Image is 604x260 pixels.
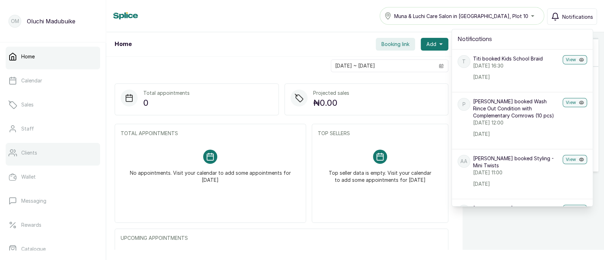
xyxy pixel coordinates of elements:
[21,77,42,84] p: Calendar
[6,47,100,67] a: Home
[439,63,444,68] svg: calendar
[6,167,100,187] a: Wallet
[318,130,442,137] p: TOP SELLERS
[376,38,415,51] button: Booking link
[426,41,436,48] span: Add
[21,245,46,253] p: Catalogue
[6,239,100,259] a: Catalogue
[115,40,132,48] h1: Home
[6,95,100,115] a: Sales
[21,125,34,132] p: Staff
[331,60,435,72] input: Select date
[473,98,560,119] p: [PERSON_NAME] booked Wash Rince Out Condition with Complementary Cornrows (10 pcs)
[21,101,34,108] p: Sales
[381,41,409,48] span: Booking link
[313,97,349,109] p: ₦0.00
[313,89,349,97] p: Projected sales
[473,55,560,62] p: Titi booked Kids School Braid
[473,62,560,69] p: [DATE] 16:30
[21,173,36,180] p: Wallet
[473,155,560,169] p: [PERSON_NAME] booked Styling - Mini Twists
[6,143,100,163] a: Clients
[473,74,560,81] p: [DATE]
[421,38,448,51] button: Add
[462,101,466,108] p: P
[21,197,46,204] p: Messaging
[326,164,434,184] p: Top seller data is empty. Visit your calendar to add some appointments for [DATE]
[6,119,100,139] a: Staff
[458,35,587,44] h2: Notifications
[6,215,100,235] a: Rewards
[473,119,560,126] p: [DATE] 12:00
[473,169,560,176] p: [DATE] 11:00
[563,55,587,64] button: View
[380,7,544,25] button: Muna & Luchi Care Salon in [GEOGRAPHIC_DATA], Plot 10
[6,71,100,91] a: Calendar
[563,155,587,164] button: View
[394,12,528,20] span: Muna & Luchi Care Salon in [GEOGRAPHIC_DATA], Plot 10
[21,53,35,60] p: Home
[462,58,466,65] p: T
[6,191,100,211] a: Messaging
[11,18,19,25] p: OM
[21,149,37,156] p: Clients
[473,131,560,138] p: [DATE]
[473,205,560,226] p: [PERSON_NAME] booked Wash and Condition - Protein with 10pcs Complementary Cornrows
[129,164,292,184] p: No appointments. Visit your calendar to add some appointments for [DATE]
[473,180,560,187] p: [DATE]
[121,235,442,242] p: UPCOMING APPOINTMENTS
[563,98,587,107] button: View
[563,205,587,214] button: View
[143,89,190,97] p: Total appointments
[562,13,593,21] span: Notifications
[121,130,300,137] p: TOTAL APPOINTMENTS
[460,158,467,165] p: AA
[21,221,41,229] p: Rewards
[143,97,190,109] p: 0
[547,8,597,25] button: Notifications
[27,17,75,25] p: Oluchi Madubuike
